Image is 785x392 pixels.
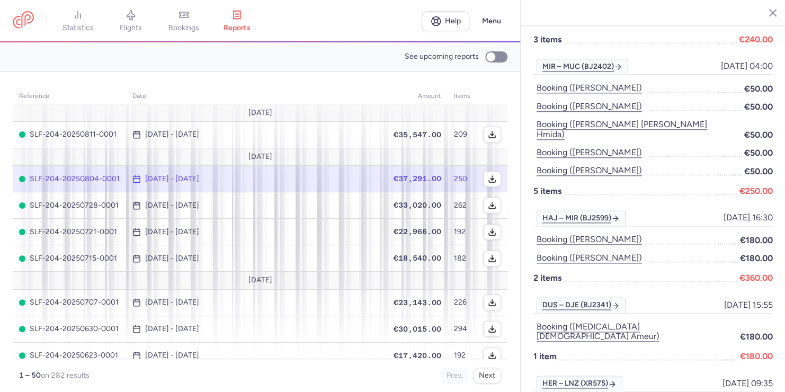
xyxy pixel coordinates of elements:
[722,379,773,388] span: [DATE] 09:35
[739,184,773,198] span: €250.00
[533,320,736,344] button: Booking ([MEDICAL_DATA] [DEMOGRAPHIC_DATA] ameur)
[19,201,120,210] span: SLF-204-20250728-0001
[537,297,626,313] a: DUS – DJE (BJ2341)
[744,165,773,178] span: €50.00
[145,298,199,307] time: [DATE] - [DATE]
[157,10,210,33] a: bookings
[537,376,622,391] a: HER – LNZ (XR575)
[145,175,199,183] time: [DATE] - [DATE]
[248,109,272,117] span: [DATE]
[145,130,199,139] time: [DATE] - [DATE]
[19,228,120,236] span: SLF-204-20250721-0001
[740,234,773,247] span: €180.00
[19,130,120,139] span: SLF-204-20250811-0001
[533,350,773,363] p: 1 item
[19,371,41,380] strong: 1 – 50
[448,192,477,219] td: 262
[445,17,461,25] span: Help
[533,251,645,265] button: Booking ([PERSON_NAME])
[533,164,645,177] button: Booking ([PERSON_NAME])
[145,351,199,360] time: [DATE] - [DATE]
[448,316,477,342] td: 294
[120,23,142,33] span: flights
[394,201,441,209] span: €33,020.00
[476,11,507,31] button: Menu
[533,233,645,246] button: Booking ([PERSON_NAME])
[394,298,441,307] span: €23,143.00
[448,166,477,192] td: 250
[394,351,441,360] span: €17,420.00
[724,300,773,310] span: [DATE] 15:55
[126,88,387,104] th: date
[448,219,477,245] td: 192
[533,271,773,284] p: 2 items
[394,254,441,262] span: €18,540.00
[448,121,477,148] td: 209
[224,23,251,33] span: reports
[145,254,199,263] time: [DATE] - [DATE]
[744,100,773,113] span: €50.00
[63,23,94,33] span: statistics
[41,371,90,380] span: on 282 results
[533,81,645,95] button: Booking ([PERSON_NAME])
[145,325,199,333] time: [DATE] - [DATE]
[422,11,469,31] a: Help
[168,23,199,33] span: bookings
[210,10,263,33] a: reports
[744,128,773,141] span: €50.00
[448,245,477,272] td: 182
[145,201,199,210] time: [DATE] - [DATE]
[19,254,120,263] span: SLF-204-20250715-0001
[19,298,120,307] span: SLF-204-20250707-0001
[394,227,441,236] span: €22,966.00
[740,252,773,265] span: €180.00
[51,10,104,33] a: statistics
[394,174,441,183] span: €37,291.00
[740,330,773,343] span: €180.00
[13,11,34,31] a: CitizenPlane red outlined logo
[104,10,157,33] a: flights
[473,368,501,384] button: Next
[441,368,469,384] button: Prev.
[721,61,773,71] span: [DATE] 04:00
[394,325,441,333] span: €30,015.00
[19,351,120,360] span: SLF-204-20250623-0001
[533,184,773,198] p: 5 items
[740,350,773,363] span: €180.00
[744,146,773,159] span: €50.00
[448,342,477,369] td: 192
[739,271,773,284] span: €360.00
[533,100,645,113] button: Booking ([PERSON_NAME])
[724,213,773,222] span: [DATE] 16:30
[405,52,479,61] span: See upcoming reports
[13,88,126,104] th: reference
[394,130,441,139] span: €35,547.00
[19,175,120,183] span: SLF-204-20250804-0001
[19,325,120,333] span: SLF-204-20250630-0001
[448,88,477,104] th: items
[744,82,773,95] span: €50.00
[387,88,448,104] th: amount
[533,33,773,46] p: 3 items
[145,228,199,236] time: [DATE] - [DATE]
[248,276,272,284] span: [DATE]
[533,118,740,141] button: Booking ([PERSON_NAME] [PERSON_NAME] hmida)
[537,59,628,75] a: MIR – MUC (BJ2402)
[248,153,272,161] span: [DATE]
[739,33,773,46] span: €240.00
[448,289,477,316] td: 226
[537,210,626,226] a: HAJ – MIR (BJ2599)
[533,146,645,159] button: Booking ([PERSON_NAME])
